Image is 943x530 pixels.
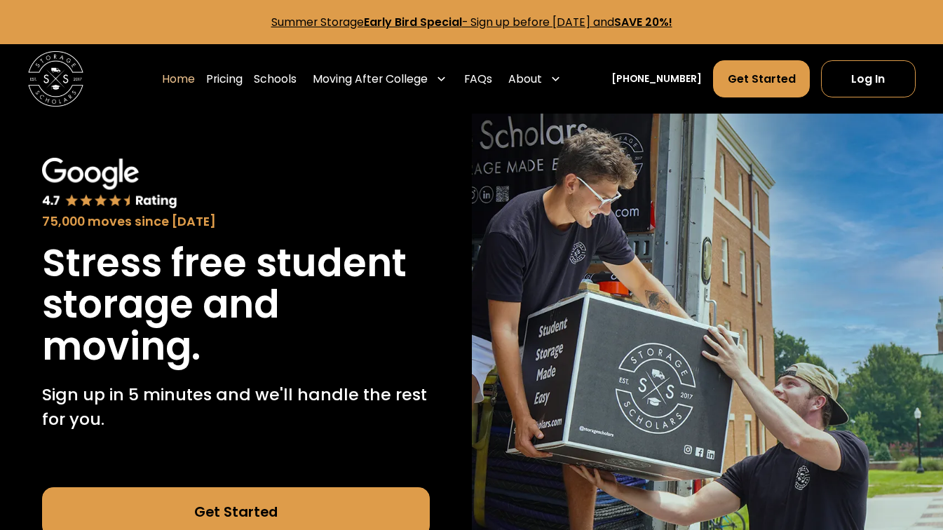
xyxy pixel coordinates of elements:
[28,51,83,107] a: home
[503,60,567,98] div: About
[206,60,243,98] a: Pricing
[271,14,672,30] a: Summer StorageEarly Bird Special- Sign up before [DATE] andSAVE 20%!
[313,71,428,88] div: Moving After College
[614,14,672,30] strong: SAVE 20%!
[42,158,178,210] img: Google 4.7 star rating
[162,60,195,98] a: Home
[254,60,297,98] a: Schools
[42,382,430,432] p: Sign up in 5 minutes and we'll handle the rest for you.
[821,60,915,97] a: Log In
[713,60,810,97] a: Get Started
[508,71,542,88] div: About
[42,212,430,231] div: 75,000 moves since [DATE]
[28,51,83,107] img: Storage Scholars main logo
[42,243,430,368] h1: Stress free student storage and moving.
[611,72,702,86] a: [PHONE_NUMBER]
[464,60,492,98] a: FAQs
[307,60,452,98] div: Moving After College
[364,14,462,30] strong: Early Bird Special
